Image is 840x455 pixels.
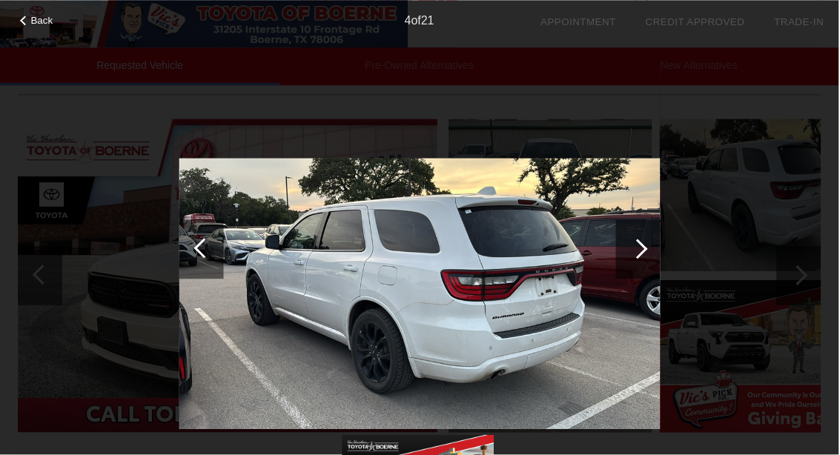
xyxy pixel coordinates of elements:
[646,16,746,27] a: Credit Approved
[31,15,53,26] span: Back
[775,16,825,27] a: Trade-In
[179,159,661,430] img: image.aspx
[541,16,617,27] a: Appointment
[405,14,411,27] span: 4
[422,14,435,27] span: 21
